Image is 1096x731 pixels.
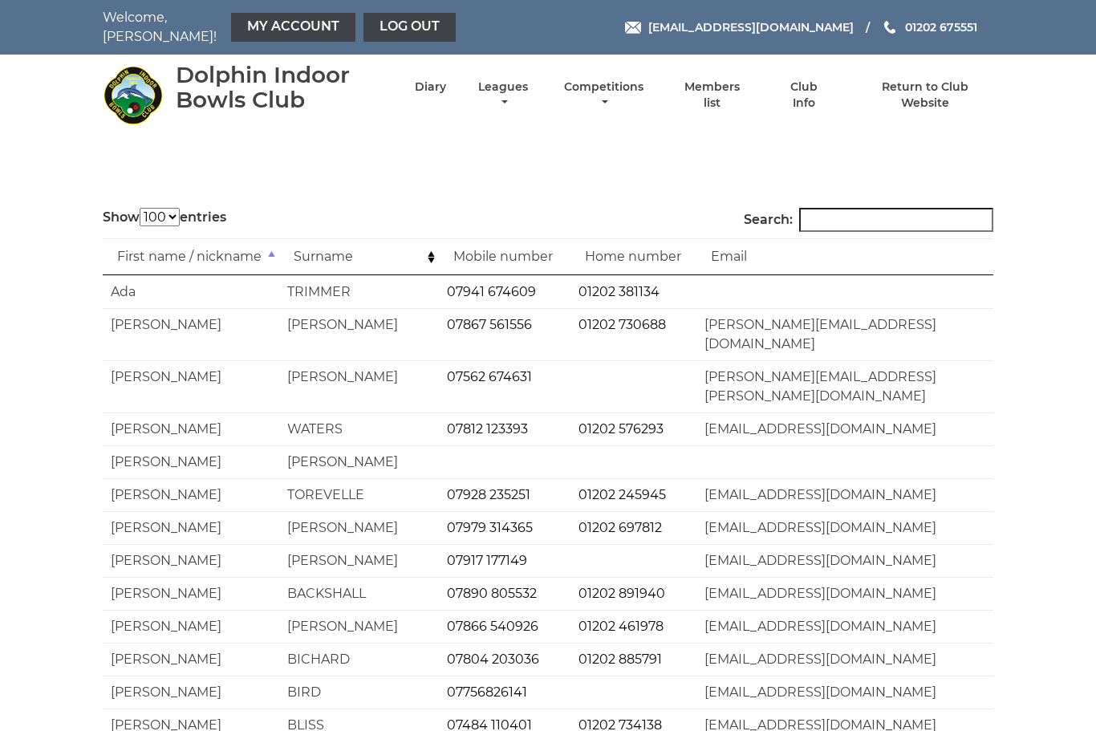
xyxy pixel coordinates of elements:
[696,360,993,412] td: [PERSON_NAME][EMAIL_ADDRESS][PERSON_NAME][DOMAIN_NAME]
[279,577,438,610] td: BACKSHALL
[578,421,664,437] a: 01202 576293
[279,275,438,308] td: TRIMMER
[103,65,163,125] img: Dolphin Indoor Bowls Club
[279,360,438,412] td: [PERSON_NAME]
[279,511,438,544] td: [PERSON_NAME]
[279,478,438,511] td: TOREVELLE
[578,317,666,332] a: 01202 730688
[103,610,279,643] td: [PERSON_NAME]
[560,79,647,111] a: Competitions
[696,478,993,511] td: [EMAIL_ADDRESS][DOMAIN_NAME]
[140,208,180,226] select: Showentries
[447,317,532,332] a: 07867 561556
[279,445,438,478] td: [PERSON_NAME]
[696,676,993,709] td: [EMAIL_ADDRESS][DOMAIN_NAME]
[279,544,438,577] td: [PERSON_NAME]
[103,238,279,275] td: First name / nickname: activate to sort column descending
[578,487,666,502] a: 01202 245945
[103,8,460,47] nav: Welcome, [PERSON_NAME]!
[696,238,993,275] td: Email
[279,308,438,360] td: [PERSON_NAME]
[279,643,438,676] td: BICHARD
[676,79,749,111] a: Members list
[648,20,854,35] span: [EMAIL_ADDRESS][DOMAIN_NAME]
[103,445,279,478] td: [PERSON_NAME]
[884,21,895,34] img: Phone us
[103,412,279,445] td: [PERSON_NAME]
[447,520,533,535] a: 07979 314365
[744,208,993,232] label: Search:
[279,238,438,275] td: Surname: activate to sort column ascending
[447,684,527,700] a: 07756826141
[777,79,830,111] a: Club Info
[447,369,532,384] a: 07562 674631
[578,520,662,535] a: 01202 697812
[447,586,537,601] a: 07890 805532
[696,643,993,676] td: [EMAIL_ADDRESS][DOMAIN_NAME]
[176,63,387,112] div: Dolphin Indoor Bowls Club
[696,577,993,610] td: [EMAIL_ADDRESS][DOMAIN_NAME]
[696,308,993,360] td: [PERSON_NAME][EMAIL_ADDRESS][DOMAIN_NAME]
[103,643,279,676] td: [PERSON_NAME]
[858,79,993,111] a: Return to Club Website
[447,619,538,634] a: 07866 540926
[447,553,527,568] a: 07917 177149
[103,577,279,610] td: [PERSON_NAME]
[578,284,660,299] a: 01202 381134
[231,13,355,42] a: My Account
[447,652,539,667] a: 07804 203036
[279,610,438,643] td: [PERSON_NAME]
[439,238,570,275] td: Mobile number
[570,238,697,275] td: Home number
[103,478,279,511] td: [PERSON_NAME]
[103,360,279,412] td: [PERSON_NAME]
[103,676,279,709] td: [PERSON_NAME]
[625,18,854,36] a: Email [EMAIL_ADDRESS][DOMAIN_NAME]
[363,13,456,42] a: Log out
[103,544,279,577] td: [PERSON_NAME]
[447,421,528,437] a: 07812 123393
[696,610,993,643] td: [EMAIL_ADDRESS][DOMAIN_NAME]
[279,412,438,445] td: WATERS
[578,619,664,634] a: 01202 461978
[625,22,641,34] img: Email
[103,511,279,544] td: [PERSON_NAME]
[696,511,993,544] td: [EMAIL_ADDRESS][DOMAIN_NAME]
[279,676,438,709] td: BIRD
[447,487,530,502] a: 07928 235251
[103,208,226,227] label: Show entries
[578,586,665,601] a: 01202 891940
[447,284,536,299] a: 07941 674609
[103,275,279,308] td: Ada
[696,412,993,445] td: [EMAIL_ADDRESS][DOMAIN_NAME]
[415,79,446,95] a: Diary
[474,79,532,111] a: Leagues
[578,652,662,667] a: 01202 885791
[696,544,993,577] td: [EMAIL_ADDRESS][DOMAIN_NAME]
[882,18,977,36] a: Phone us 01202 675551
[103,308,279,360] td: [PERSON_NAME]
[905,20,977,35] span: 01202 675551
[799,208,993,232] input: Search:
